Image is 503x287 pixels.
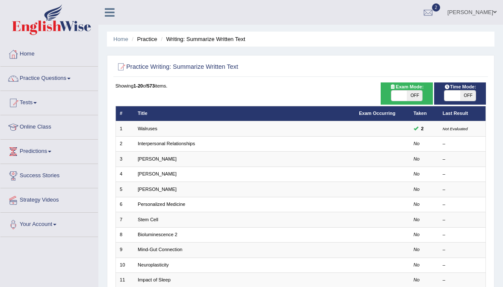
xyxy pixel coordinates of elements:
b: 573 [147,83,154,88]
th: # [115,106,134,121]
a: Predictions [0,140,98,161]
th: Taken [409,106,438,121]
a: Online Class [0,115,98,137]
th: Last Result [438,106,486,121]
a: Personalized Medicine [138,202,185,207]
em: No [414,141,420,146]
div: Show exams occurring in exams [381,82,432,105]
div: Showing of items. [115,82,486,89]
div: – [443,201,482,208]
div: – [443,141,482,147]
em: No [414,277,420,282]
td: 2 [115,136,134,151]
a: [PERSON_NAME] [138,156,177,161]
li: Writing: Summarize Written Text [159,35,245,43]
a: Success Stories [0,164,98,185]
div: – [443,262,482,269]
em: No [414,187,420,192]
em: No [414,217,420,222]
span: OFF [407,91,422,101]
a: Tests [0,91,98,112]
td: 4 [115,167,134,182]
em: No [414,247,420,252]
a: Mind-Gut Connection [138,247,182,252]
a: Practice Questions [0,67,98,88]
em: No [414,171,420,176]
div: – [443,171,482,178]
a: Strategy Videos [0,188,98,210]
a: Interpersonal Relationships [138,141,195,146]
div: – [443,246,482,253]
a: Exam Occurring [359,111,395,116]
td: 6 [115,197,134,212]
td: 1 [115,121,134,136]
td: 3 [115,152,134,167]
td: 5 [115,182,134,197]
a: Walruses [138,126,157,131]
div: – [443,156,482,163]
em: No [414,202,420,207]
span: You can still take this question [418,125,426,133]
a: Bioluminescence 2 [138,232,178,237]
th: Title [134,106,355,121]
div: – [443,217,482,223]
div: – [443,277,482,284]
div: – [443,231,482,238]
span: OFF [460,91,476,101]
td: 10 [115,258,134,272]
b: 1-20 [133,83,143,88]
a: Neuroplasticity [138,262,169,267]
td: 8 [115,227,134,242]
span: 2 [432,3,441,12]
td: 9 [115,243,134,258]
em: No [414,232,420,237]
a: Home [113,36,128,42]
div: – [443,186,482,193]
a: [PERSON_NAME] [138,187,177,192]
a: Your Account [0,213,98,234]
td: 7 [115,212,134,227]
span: Time Mode: [441,83,479,91]
a: Impact of Sleep [138,277,171,282]
small: Not Evaluated [443,126,468,131]
span: Exam Mode: [387,83,426,91]
em: No [414,262,420,267]
a: Home [0,42,98,64]
a: [PERSON_NAME] [138,171,177,176]
li: Practice [130,35,157,43]
a: Stem Cell [138,217,158,222]
h2: Practice Writing: Summarize Written Text [115,61,345,73]
em: No [414,156,420,161]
